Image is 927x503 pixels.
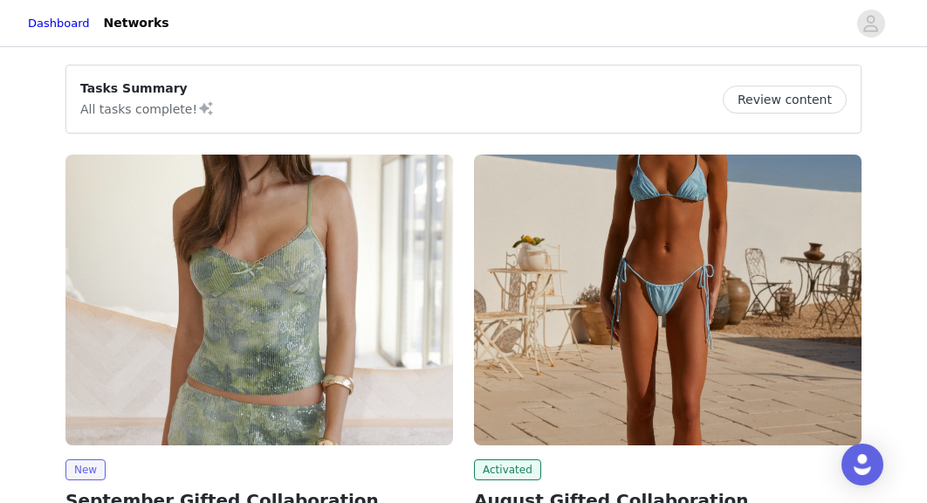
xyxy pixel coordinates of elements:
p: All tasks complete! [80,98,215,119]
p: Tasks Summary [80,79,215,98]
a: Dashboard [28,15,90,32]
span: New [65,459,106,480]
img: Peppermayo USA [65,155,453,445]
span: Activated [474,459,541,480]
div: Open Intercom Messenger [841,444,883,486]
div: avatar [862,10,879,38]
a: Networks [93,3,180,43]
button: Review content [723,86,847,114]
img: Peppermayo USA [474,155,862,445]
